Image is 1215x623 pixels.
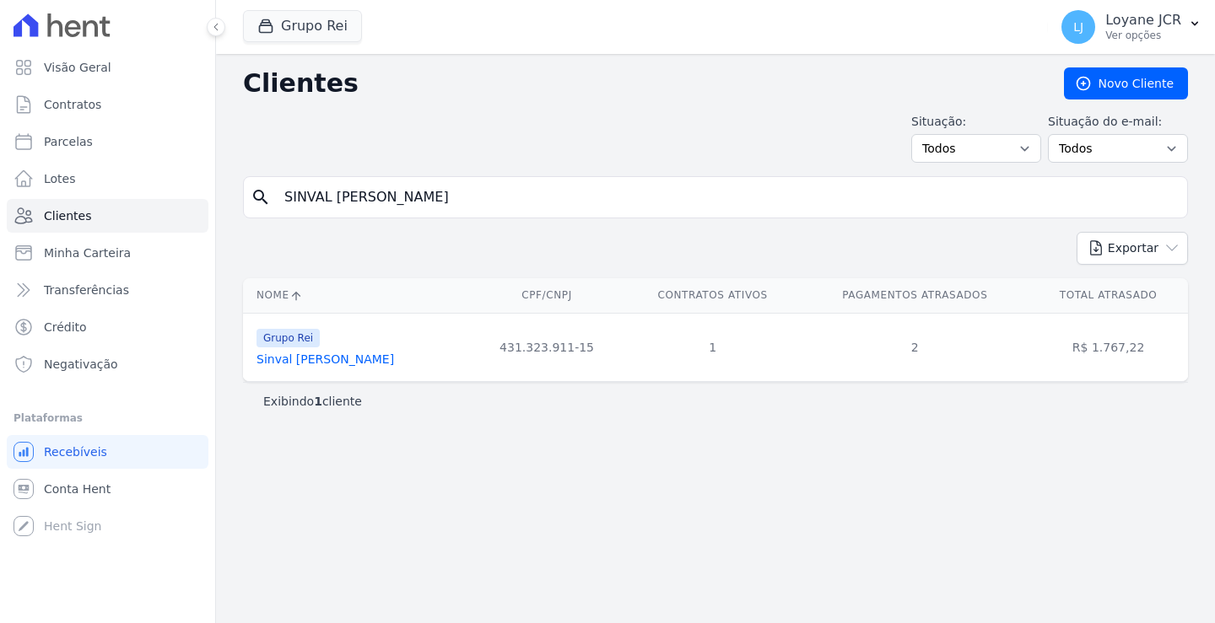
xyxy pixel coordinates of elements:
span: Minha Carteira [44,244,131,261]
label: Situação do e-mail: [1048,113,1188,131]
span: Transferências [44,282,129,298]
a: Negativação [7,347,208,381]
button: Grupo Rei [243,10,362,42]
i: search [251,187,271,207]
h2: Clientes [243,68,1037,99]
button: LJ Loyane JCR Ver opções [1048,3,1215,51]
th: Nome [243,278,469,313]
td: 431.323.911-15 [469,313,624,381]
a: Contratos [7,88,208,121]
b: 1 [314,395,322,408]
input: Buscar por nome, CPF ou e-mail [274,180,1180,214]
td: R$ 1.767,22 [1029,313,1188,381]
p: Loyane JCR [1105,12,1181,29]
a: Sinval [PERSON_NAME] [256,352,394,366]
a: Novo Cliente [1064,67,1188,99]
a: Transferências [7,273,208,307]
a: Visão Geral [7,51,208,84]
span: Lotes [44,170,76,187]
p: Ver opções [1105,29,1181,42]
span: Visão Geral [44,59,111,76]
td: 1 [624,313,802,381]
th: Total Atrasado [1029,278,1188,313]
a: Lotes [7,162,208,196]
span: Conta Hent [44,481,111,497]
a: Parcelas [7,125,208,158]
th: Pagamentos Atrasados [801,278,1029,313]
a: Clientes [7,199,208,233]
th: CPF/CNPJ [469,278,624,313]
span: Clientes [44,207,91,224]
button: Exportar [1077,232,1188,265]
span: Crédito [44,319,87,336]
span: Grupo Rei [256,329,320,347]
span: Recebíveis [44,443,107,460]
a: Minha Carteira [7,236,208,270]
td: 2 [801,313,1029,381]
label: Situação: [911,113,1041,131]
a: Crédito [7,310,208,344]
a: Recebíveis [7,435,208,469]
div: Plataformas [13,408,202,428]
span: Negativação [44,356,118,373]
th: Contratos Ativos [624,278,802,313]
p: Exibindo cliente [263,393,362,410]
span: LJ [1073,21,1083,33]
span: Contratos [44,96,101,113]
a: Conta Hent [7,472,208,506]
span: Parcelas [44,133,93,150]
